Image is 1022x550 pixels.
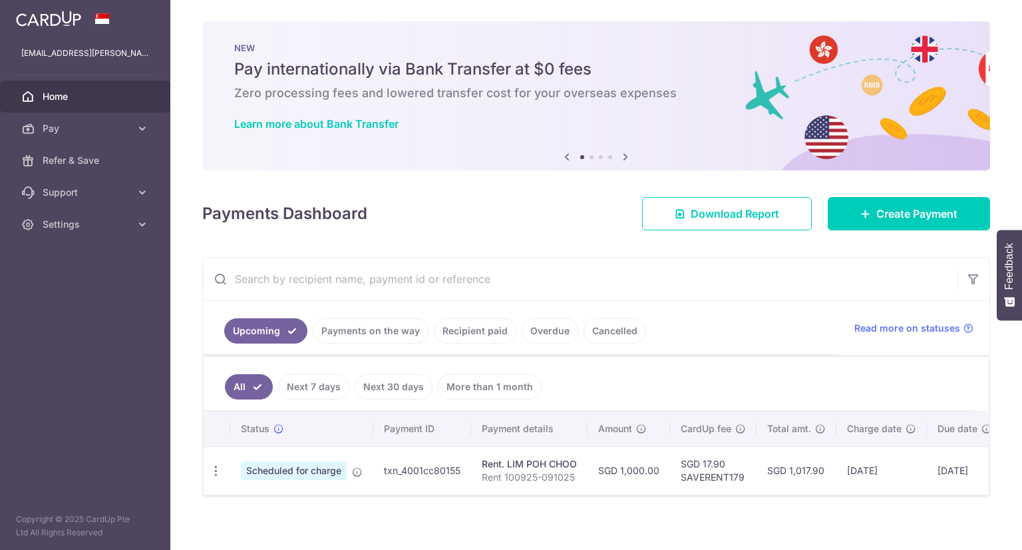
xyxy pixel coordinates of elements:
[681,422,731,435] span: CardUp fee
[584,318,646,344] a: Cancelled
[203,258,957,300] input: Search by recipient name, payment id or reference
[598,422,632,435] span: Amount
[43,218,130,231] span: Settings
[43,90,130,103] span: Home
[16,11,81,27] img: CardUp
[234,43,958,53] p: NEW
[373,412,471,446] th: Payment ID
[997,230,1022,320] button: Feedback - Show survey
[234,117,399,131] a: Learn more about Bank Transfer
[937,422,977,435] span: Due date
[234,59,958,80] h5: Pay internationally via Bank Transfer at $0 fees
[241,461,347,480] span: Scheduled for charge
[691,206,779,222] span: Download Report
[43,186,130,199] span: Support
[854,322,960,335] span: Read more on statuses
[471,412,588,446] th: Payment details
[224,318,307,344] a: Upcoming
[876,206,957,222] span: Create Payment
[522,318,578,344] a: Overdue
[767,422,811,435] span: Total amt.
[438,374,542,400] a: More than 1 month
[202,202,367,226] h4: Payments Dashboard
[836,446,927,495] td: [DATE]
[642,197,812,230] a: Download Report
[355,374,432,400] a: Next 30 days
[225,374,273,400] a: All
[828,197,990,230] a: Create Payment
[937,510,1009,543] iframe: Opens a widget where you can find more information
[482,471,577,484] p: Rent 100925-091025
[43,122,130,135] span: Pay
[434,318,516,344] a: Recipient paid
[373,446,471,495] td: txn_4001cc80155
[241,422,269,435] span: Status
[234,85,958,101] h6: Zero processing fees and lowered transfer cost for your overseas expenses
[43,154,130,167] span: Refer & Save
[21,47,149,60] p: [EMAIL_ADDRESS][PERSON_NAME][DOMAIN_NAME]
[854,322,973,335] a: Read more on statuses
[202,21,990,170] img: Bank transfer banner
[278,374,349,400] a: Next 7 days
[927,446,1003,495] td: [DATE]
[1003,243,1015,290] span: Feedback
[847,422,902,435] span: Charge date
[757,446,836,495] td: SGD 1,017.90
[482,457,577,471] div: Rent. LIM POH CHOO
[588,446,670,495] td: SGD 1,000.00
[313,318,428,344] a: Payments on the way
[670,446,757,495] td: SGD 17.90 SAVERENT179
